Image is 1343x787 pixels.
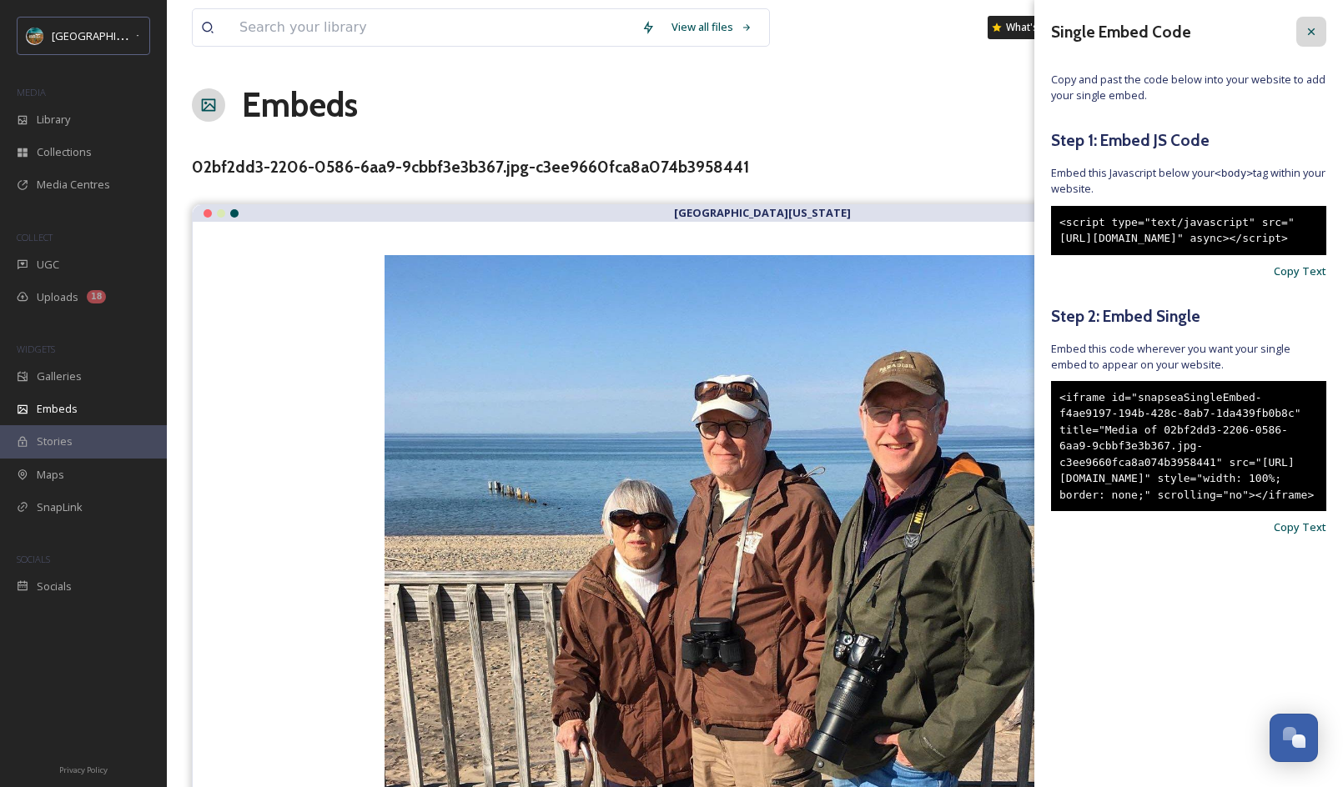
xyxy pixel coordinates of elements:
[1274,519,1326,535] span: Copy Text
[37,434,73,449] span: Stories
[37,144,92,160] span: Collections
[37,579,72,594] span: Socials
[988,16,1071,39] a: What's New
[37,467,64,483] span: Maps
[242,80,358,130] a: Embeds
[1215,167,1253,179] span: <body>
[87,290,106,303] div: 18
[1051,72,1326,103] span: Copy and past the code below into your website to add your single embed.
[52,28,214,43] span: [GEOGRAPHIC_DATA][US_STATE]
[17,86,46,98] span: MEDIA
[59,764,108,775] span: Privacy Policy
[37,368,82,384] span: Galleries
[37,499,83,515] span: SnapLink
[59,759,108,779] a: Privacy Policy
[27,28,43,44] img: Snapsea%20Profile.jpg
[37,289,78,305] span: Uploads
[17,231,53,243] span: COLLECT
[1051,381,1326,512] div: <iframe id="snapseaSingleEmbed-f4ae9197-194b-428c-8ab7-1da439fb0b8c" title="Media of 02bf2dd3-220...
[37,177,110,193] span: Media Centres
[1270,714,1318,762] button: Open Chat
[1051,165,1326,197] span: Embed this Javascript below your tag within your website.
[1051,206,1326,255] div: <script type="text/javascript" src="[URL][DOMAIN_NAME]" async></script>
[1051,304,1326,328] h5: Step 2: Embed Single
[674,205,851,220] strong: [GEOGRAPHIC_DATA][US_STATE]
[37,401,78,417] span: Embeds
[17,553,50,565] span: SOCIALS
[192,155,749,179] h3: 02bf2dd3-2206-0586-6aa9-9cbbf3e3b367.jpg-c3ee9660fca8a074b3958441
[37,112,70,128] span: Library
[1274,263,1326,279] span: Copy Text
[663,11,761,43] a: View all files
[1051,128,1326,153] h5: Step 1: Embed JS Code
[1051,341,1326,373] span: Embed this code wherever you want your single embed to appear on your website.
[231,9,633,46] input: Search your library
[37,257,59,273] span: UGC
[1051,20,1191,44] h3: Single Embed Code
[17,343,55,355] span: WIDGETS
